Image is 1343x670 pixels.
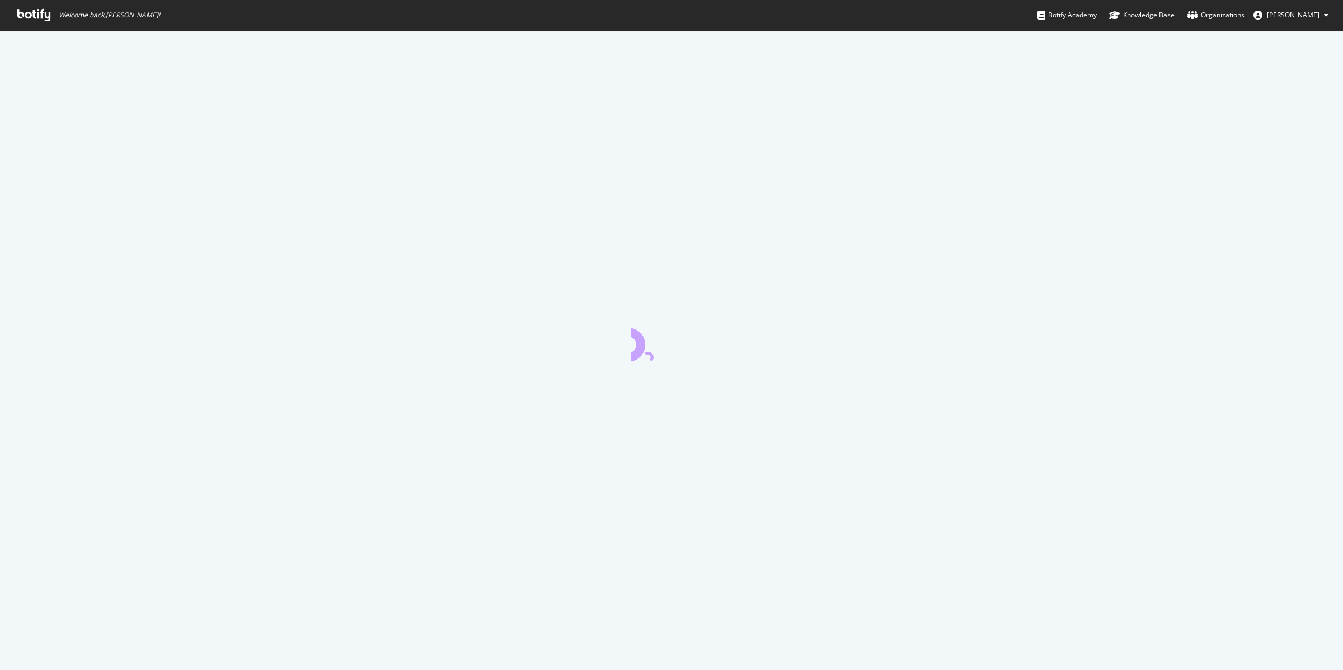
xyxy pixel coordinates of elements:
[59,11,160,20] span: Welcome back, [PERSON_NAME] !
[631,321,712,361] div: animation
[1187,10,1245,21] div: Organizations
[1267,10,1319,20] span: Brendan O'Connell
[1109,10,1175,21] div: Knowledge Base
[1037,10,1097,21] div: Botify Academy
[1245,6,1337,24] button: [PERSON_NAME]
